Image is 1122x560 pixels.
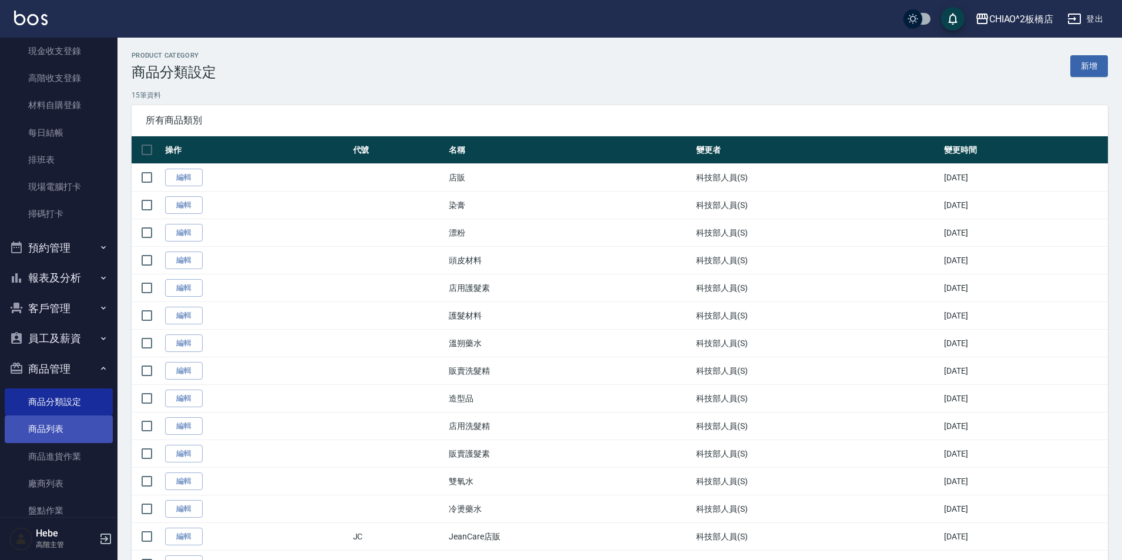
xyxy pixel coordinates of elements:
[446,385,693,413] td: 造型品
[165,334,203,353] a: 編輯
[165,445,203,463] a: 編輯
[693,385,940,413] td: 科技部人員(S)
[5,263,113,293] button: 報表及分析
[36,539,96,550] p: 高階主管
[132,90,1108,100] p: 15 筆資料
[5,38,113,65] a: 現金收支登錄
[446,468,693,495] td: 雙氧水
[162,136,350,164] th: 操作
[693,219,940,247] td: 科技部人員(S)
[446,274,693,302] td: 店用護髮素
[941,440,1108,468] td: [DATE]
[941,219,1108,247] td: [DATE]
[5,323,113,354] button: 員工及薪資
[5,388,113,415] a: 商品分類設定
[5,443,113,470] a: 商品進貨作業
[693,495,940,523] td: 科技部人員(S)
[165,472,203,491] a: 編輯
[5,200,113,227] a: 掃碼打卡
[350,523,446,551] td: JC
[5,415,113,442] a: 商品列表
[14,11,48,25] img: Logo
[941,302,1108,330] td: [DATE]
[941,136,1108,164] th: 變更時間
[941,247,1108,274] td: [DATE]
[941,274,1108,302] td: [DATE]
[165,224,203,242] a: 編輯
[132,64,216,81] h3: 商品分類設定
[941,385,1108,413] td: [DATE]
[446,330,693,357] td: 溫朔藥水
[446,357,693,385] td: 販賣洗髮精
[446,136,693,164] th: 名稱
[165,417,203,435] a: 編輯
[693,136,940,164] th: 變更者
[970,7,1059,31] button: CHIAO^2板橋店
[693,440,940,468] td: 科技部人員(S)
[165,279,203,297] a: 編輯
[941,468,1108,495] td: [DATE]
[693,247,940,274] td: 科技部人員(S)
[941,523,1108,551] td: [DATE]
[446,219,693,247] td: 漂粉
[693,413,940,440] td: 科技部人員(S)
[693,302,940,330] td: 科技部人員(S)
[1070,55,1108,77] a: 新增
[5,92,113,119] a: 材料自購登錄
[446,413,693,440] td: 店用洗髮精
[5,354,113,384] button: 商品管理
[693,330,940,357] td: 科技部人員(S)
[693,164,940,192] td: 科技部人員(S)
[446,495,693,523] td: 冷燙藥水
[941,7,965,31] button: save
[5,293,113,324] button: 客戶管理
[36,528,96,539] h5: Hebe
[132,52,216,59] h2: Product Category
[5,173,113,200] a: 現場電腦打卡
[1063,8,1108,30] button: 登出
[693,274,940,302] td: 科技部人員(S)
[941,357,1108,385] td: [DATE]
[5,65,113,92] a: 高階收支登錄
[165,528,203,546] a: 編輯
[941,192,1108,219] td: [DATE]
[5,470,113,497] a: 廠商列表
[693,357,940,385] td: 科技部人員(S)
[350,136,446,164] th: 代號
[9,527,33,551] img: Person
[5,233,113,263] button: 預約管理
[446,247,693,274] td: 頭皮材料
[165,500,203,518] a: 編輯
[146,115,1094,126] span: 所有商品類別
[941,495,1108,523] td: [DATE]
[5,146,113,173] a: 排班表
[989,12,1054,26] div: CHIAO^2板橋店
[446,302,693,330] td: 護髮材料
[165,362,203,380] a: 編輯
[446,523,693,551] td: JeanCare店販
[941,413,1108,440] td: [DATE]
[5,119,113,146] a: 每日結帳
[5,497,113,524] a: 盤點作業
[446,192,693,219] td: 染膏
[446,164,693,192] td: 店販
[941,330,1108,357] td: [DATE]
[693,523,940,551] td: 科技部人員(S)
[165,169,203,187] a: 編輯
[165,307,203,325] a: 編輯
[693,192,940,219] td: 科技部人員(S)
[165,390,203,408] a: 編輯
[165,196,203,214] a: 編輯
[693,468,940,495] td: 科技部人員(S)
[941,164,1108,192] td: [DATE]
[446,440,693,468] td: 販賣護髮素
[165,252,203,270] a: 編輯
